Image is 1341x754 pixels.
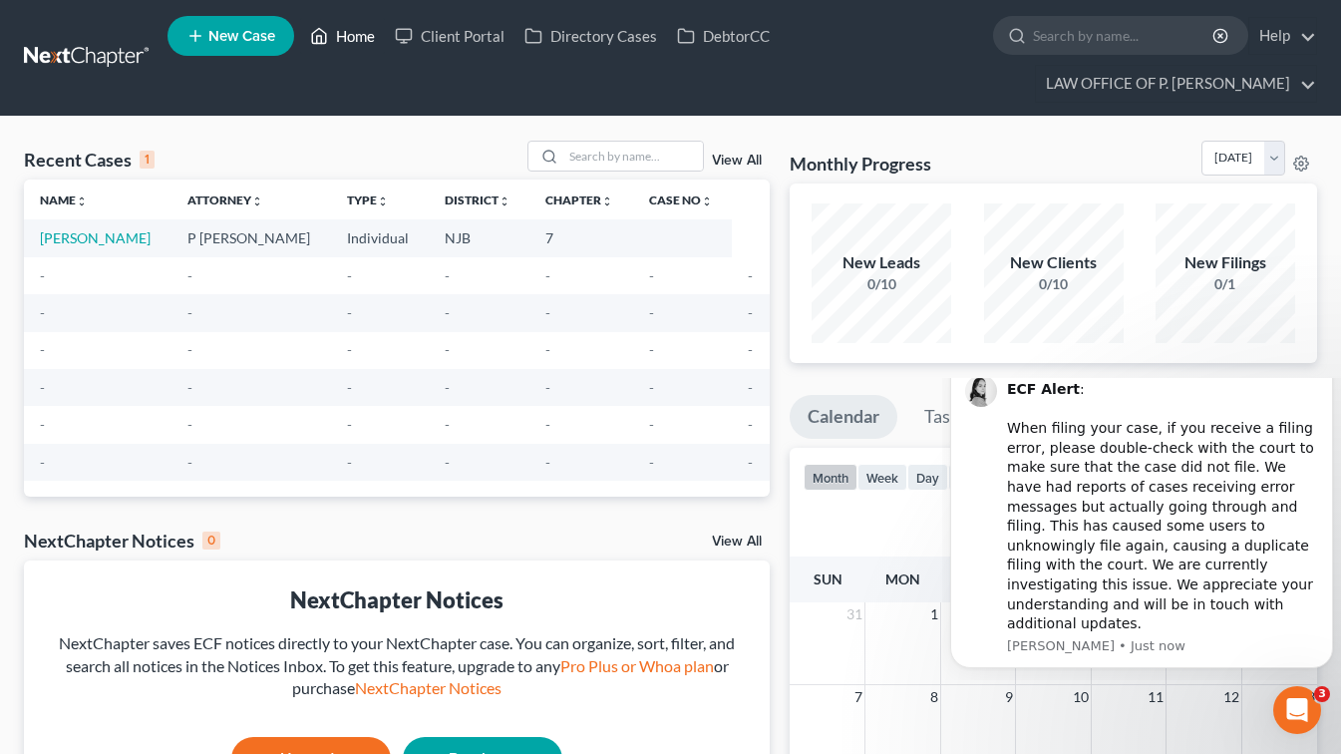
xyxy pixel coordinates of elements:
[984,251,1124,274] div: New Clients
[331,219,428,256] td: Individual
[790,395,897,439] a: Calendar
[906,395,985,439] a: Tasks
[1156,274,1295,294] div: 0/1
[712,154,762,168] a: View All
[40,584,754,615] div: NextChapter Notices
[445,379,450,396] span: -
[1249,18,1316,54] a: Help
[649,379,654,396] span: -
[251,195,263,207] i: unfold_more
[852,685,864,709] span: 7
[347,304,352,321] span: -
[885,570,920,587] span: Mon
[40,229,151,246] a: [PERSON_NAME]
[171,219,331,256] td: P [PERSON_NAME]
[748,454,753,471] span: -
[545,454,550,471] span: -
[649,341,654,358] span: -
[445,454,450,471] span: -
[40,416,45,433] span: -
[385,18,514,54] a: Client Portal
[790,152,931,176] h3: Monthly Progress
[942,378,1341,680] iframe: Intercom notifications message
[347,379,352,396] span: -
[187,304,192,321] span: -
[347,341,352,358] span: -
[545,267,550,284] span: -
[40,454,45,471] span: -
[748,304,753,321] span: -
[76,195,88,207] i: unfold_more
[347,454,352,471] span: -
[377,195,389,207] i: unfold_more
[529,219,632,256] td: 7
[187,341,192,358] span: -
[649,304,654,321] span: -
[1221,685,1241,709] span: 12
[355,678,502,697] a: NextChapter Notices
[40,632,754,701] div: NextChapter saves ECF notices directly to your NextChapter case. You can organize, sort, filter, ...
[499,195,510,207] i: unfold_more
[445,192,510,207] a: Districtunfold_more
[545,379,550,396] span: -
[445,341,450,358] span: -
[649,454,654,471] span: -
[649,416,654,433] span: -
[563,142,703,171] input: Search by name...
[65,259,376,277] p: Message from Lindsey, sent Just now
[445,267,450,284] span: -
[140,151,155,169] div: 1
[347,267,352,284] span: -
[1156,251,1295,274] div: New Filings
[748,267,753,284] span: -
[667,18,780,54] a: DebtorCC
[712,535,762,549] a: View All
[748,416,753,433] span: -
[649,267,654,284] span: -
[649,192,713,207] a: Case Nounfold_more
[545,341,550,358] span: -
[1273,686,1321,734] iframe: Intercom live chat
[1036,66,1316,102] a: LAW OFFICE OF P. [PERSON_NAME]
[40,267,45,284] span: -
[445,304,450,321] span: -
[1003,685,1015,709] span: 9
[40,192,88,207] a: Nameunfold_more
[24,529,220,553] div: NextChapter Notices
[347,192,389,207] a: Typeunfold_more
[65,3,138,19] b: ECF Alert
[40,304,45,321] span: -
[40,379,45,396] span: -
[601,195,613,207] i: unfold_more
[748,379,753,396] span: -
[857,464,907,491] button: week
[65,2,376,256] div: : ​ When filing your case, if you receive a filing error, please double-check with the court to m...
[844,602,864,626] span: 31
[347,416,352,433] span: -
[1297,685,1317,709] span: 13
[984,274,1124,294] div: 0/10
[187,379,192,396] span: -
[545,192,613,207] a: Chapterunfold_more
[1314,686,1330,702] span: 3
[24,148,155,172] div: Recent Cases
[429,219,529,256] td: NJB
[701,195,713,207] i: unfold_more
[545,304,550,321] span: -
[1146,685,1166,709] span: 11
[300,18,385,54] a: Home
[445,416,450,433] span: -
[208,29,275,44] span: New Case
[928,685,940,709] span: 8
[187,192,263,207] a: Attorneyunfold_more
[814,570,842,587] span: Sun
[545,416,550,433] span: -
[187,416,192,433] span: -
[202,532,220,550] div: 0
[560,656,714,675] a: Pro Plus or Whoa plan
[187,267,192,284] span: -
[514,18,667,54] a: Directory Cases
[812,274,951,294] div: 0/10
[907,464,948,491] button: day
[1071,685,1091,709] span: 10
